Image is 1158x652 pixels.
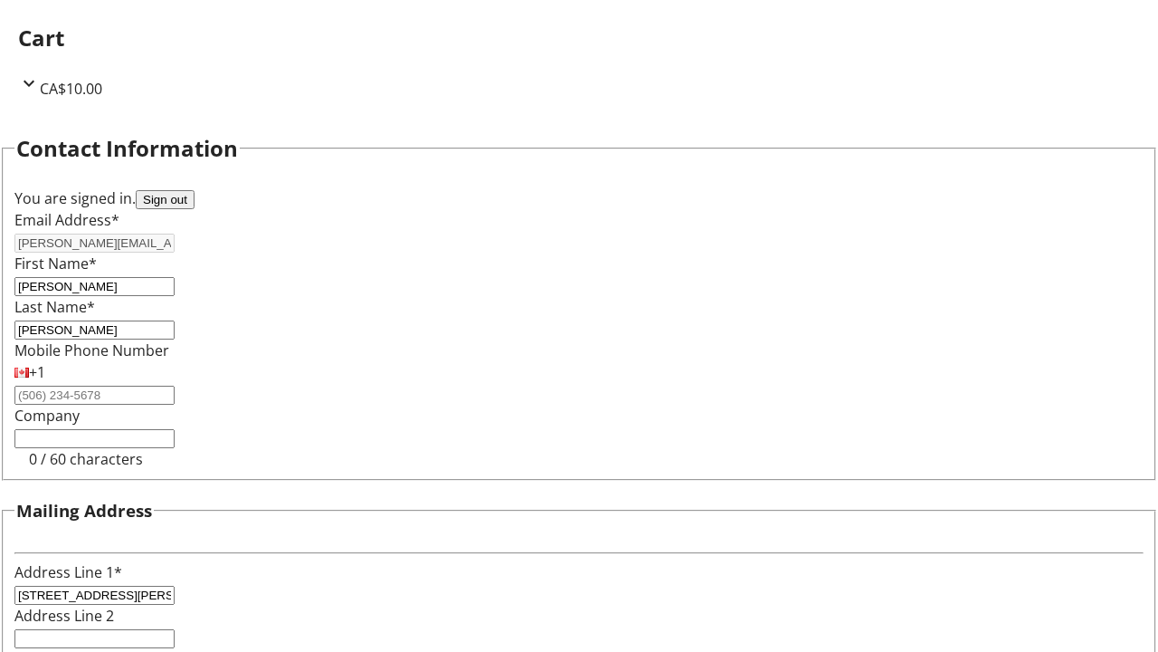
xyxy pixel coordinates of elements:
div: You are signed in. [14,187,1144,209]
h2: Cart [18,22,1140,54]
label: Address Line 2 [14,606,114,626]
label: Company [14,406,80,426]
label: First Name* [14,254,97,273]
h3: Mailing Address [16,498,152,523]
label: Email Address* [14,210,119,230]
input: Address [14,586,175,605]
input: (506) 234-5678 [14,386,175,405]
span: CA$10.00 [40,79,102,99]
button: Sign out [136,190,195,209]
label: Mobile Phone Number [14,340,169,360]
tr-character-limit: 0 / 60 characters [29,449,143,469]
label: Address Line 1* [14,562,122,582]
h2: Contact Information [16,132,238,165]
label: Last Name* [14,297,95,317]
